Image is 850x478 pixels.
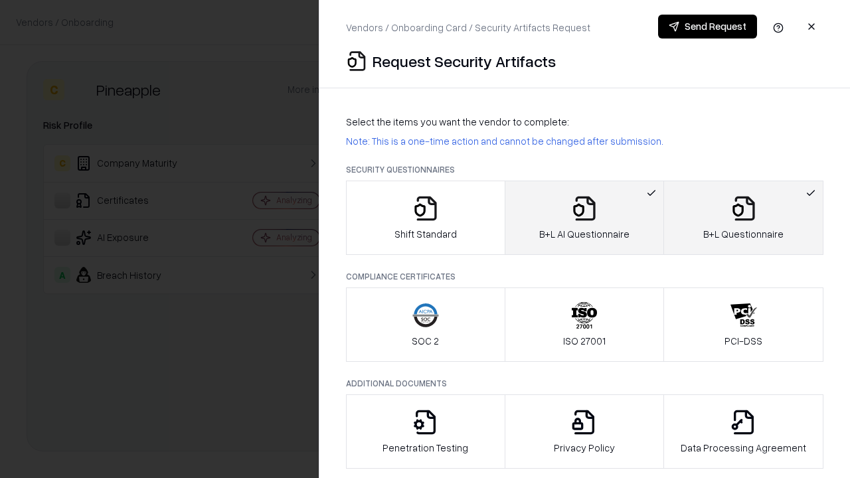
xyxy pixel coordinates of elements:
button: B+L Questionnaire [663,181,823,255]
p: PCI-DSS [724,334,762,348]
button: B+L AI Questionnaire [505,181,665,255]
button: ISO 27001 [505,287,665,362]
p: Shift Standard [394,227,457,241]
button: PCI-DSS [663,287,823,362]
p: Note: This is a one-time action and cannot be changed after submission. [346,134,823,148]
p: Data Processing Agreement [681,441,806,455]
button: Data Processing Agreement [663,394,823,469]
p: Compliance Certificates [346,271,823,282]
p: Security Questionnaires [346,164,823,175]
p: SOC 2 [412,334,439,348]
p: Vendors / Onboarding Card / Security Artifacts Request [346,21,590,35]
button: SOC 2 [346,287,505,362]
p: Select the items you want the vendor to complete: [346,115,823,129]
button: Shift Standard [346,181,505,255]
p: B+L AI Questionnaire [539,227,630,241]
p: Penetration Testing [382,441,468,455]
p: Privacy Policy [554,441,615,455]
button: Privacy Policy [505,394,665,469]
p: Additional Documents [346,378,823,389]
p: B+L Questionnaire [703,227,784,241]
button: Penetration Testing [346,394,505,469]
p: Request Security Artifacts [373,50,556,72]
button: Send Request [658,15,757,39]
p: ISO 27001 [563,334,606,348]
